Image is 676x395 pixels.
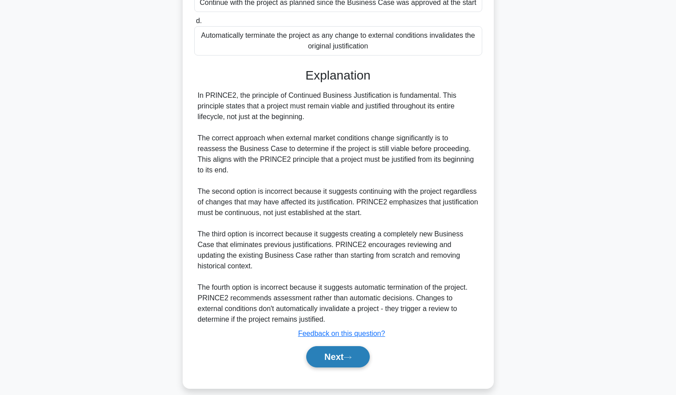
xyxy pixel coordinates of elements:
[298,330,385,337] a: Feedback on this question?
[194,26,482,56] div: Automatically terminate the project as any change to external conditions invalidates the original...
[196,17,202,24] span: d.
[306,346,370,367] button: Next
[198,90,479,325] div: In PRINCE2, the principle of Continued Business Justification is fundamental. This principle stat...
[200,68,477,83] h3: Explanation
